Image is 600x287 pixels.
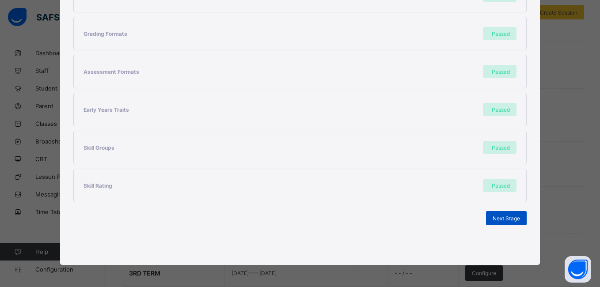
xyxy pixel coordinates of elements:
[565,256,591,283] button: Open asap
[493,215,520,222] span: Next Stage
[492,182,510,189] span: Passed
[492,68,510,75] span: Passed
[84,106,129,113] span: Early Years Traits
[84,144,114,151] span: Skill Groups
[492,30,510,37] span: Passed
[84,68,139,75] span: Assessment Formats
[84,182,112,189] span: Skill Rating
[492,144,510,151] span: Passed
[492,106,510,113] span: Passed
[84,30,127,37] span: Grading Formats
